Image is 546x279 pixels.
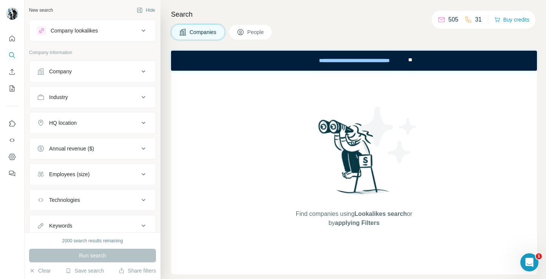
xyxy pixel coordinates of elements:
[171,51,537,71] iframe: Banner
[6,48,18,62] button: Search
[29,139,156,158] button: Annual revenue ($)
[520,253,538,271] iframe: Intercom live chat
[49,119,77,127] div: HQ location
[354,101,422,169] img: Surfe Illustration - Stars
[29,88,156,106] button: Industry
[51,27,98,34] div: Company lookalikes
[29,191,156,209] button: Technologies
[247,28,265,36] span: People
[49,68,72,75] div: Company
[49,196,80,204] div: Technologies
[335,220,379,226] span: applying Filters
[293,209,414,228] span: Find companies using or by
[29,114,156,132] button: HQ location
[6,150,18,164] button: Dashboard
[131,5,160,16] button: Hide
[29,217,156,235] button: Keywords
[6,133,18,147] button: Use Surfe API
[49,170,89,178] div: Employees (size)
[119,267,156,274] button: Share filters
[29,49,156,56] p: Company information
[355,211,407,217] span: Lookalikes search
[29,7,53,14] div: New search
[190,28,217,36] span: Companies
[29,62,156,81] button: Company
[49,145,94,152] div: Annual revenue ($)
[6,8,18,20] img: Avatar
[29,165,156,183] button: Employees (size)
[6,65,18,79] button: Enrich CSV
[29,22,156,40] button: Company lookalikes
[6,32,18,45] button: Quick start
[62,237,123,244] div: 2000 search results remaining
[171,9,537,20] h4: Search
[6,82,18,95] button: My lists
[6,167,18,180] button: Feedback
[65,267,104,274] button: Save search
[448,15,458,24] p: 505
[49,93,68,101] div: Industry
[49,222,72,229] div: Keywords
[29,267,51,274] button: Clear
[6,117,18,130] button: Use Surfe on LinkedIn
[315,118,393,202] img: Surfe Illustration - Woman searching with binoculars
[475,15,482,24] p: 31
[536,253,542,259] span: 1
[494,14,529,25] button: Buy credits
